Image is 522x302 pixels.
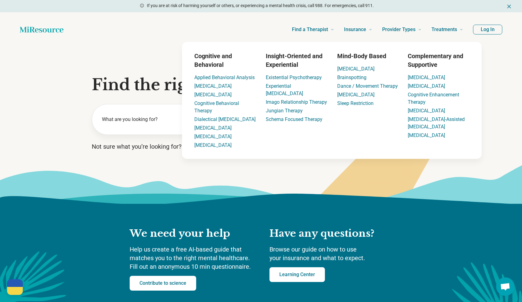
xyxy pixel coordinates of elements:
[408,116,465,130] a: [MEDICAL_DATA]-Assisted [MEDICAL_DATA]
[20,23,63,36] a: Home page
[194,134,232,139] a: [MEDICAL_DATA]
[145,42,519,159] div: Treatments
[337,74,366,80] a: Brainspotting
[130,245,257,271] p: Help us create a free AI-based guide that matches you to the right mental healthcare. Fill out an...
[431,17,463,42] a: Treatments
[408,83,445,89] a: [MEDICAL_DATA]
[382,25,415,34] span: Provider Types
[382,17,422,42] a: Provider Types
[92,76,431,94] h1: Find the right mental health care for you
[102,116,206,123] label: What are you looking for?
[269,227,393,240] h2: Have any questions?
[408,108,445,114] a: [MEDICAL_DATA]
[266,108,303,114] a: Jungian Therapy
[337,92,374,98] a: [MEDICAL_DATA]
[408,52,469,69] h3: Complementary and Supportive
[130,276,196,291] a: Contribute to science
[337,66,374,72] a: [MEDICAL_DATA]
[194,74,255,80] a: Applied Behavioral Analysis
[337,100,374,106] a: Sleep Restriction
[408,74,445,80] a: [MEDICAL_DATA]
[431,25,457,34] span: Treatments
[473,25,502,34] button: Log In
[506,2,512,10] button: Dismiss
[266,116,322,122] a: Schema Focused Therapy
[408,132,445,138] a: [MEDICAL_DATA]
[194,142,232,148] a: [MEDICAL_DATA]
[269,245,393,262] p: Browse our guide on how to use your insurance and what to expect.
[266,99,327,105] a: Imago Relationship Therapy
[344,25,366,34] span: Insurance
[194,100,239,114] a: Cognitive Behavioral Therapy
[292,17,334,42] a: Find a Therapist
[496,277,515,296] div: 开放式聊天
[266,74,322,80] a: Existential Psychotherapy
[408,92,459,105] a: Cognitive Enhancement Therapy
[194,116,256,122] a: Dialectical [MEDICAL_DATA]
[269,267,325,282] a: Learning Center
[344,17,372,42] a: Insurance
[337,83,398,89] a: Dance / Movement Therapy
[194,83,232,89] a: [MEDICAL_DATA]
[194,125,232,131] a: [MEDICAL_DATA]
[130,227,257,240] h2: We need your help
[292,25,328,34] span: Find a Therapist
[194,52,256,69] h3: Cognitive and Behavioral
[147,2,374,9] p: If you are at risk of harming yourself or others, or experiencing a mental health crisis, call 98...
[194,92,232,98] a: [MEDICAL_DATA]
[337,52,398,60] h3: Mind-Body Based
[266,83,303,96] a: Experiential [MEDICAL_DATA]
[266,52,327,69] h3: Insight-Oriented and Experiential
[92,142,431,151] p: Not sure what you’re looking for?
